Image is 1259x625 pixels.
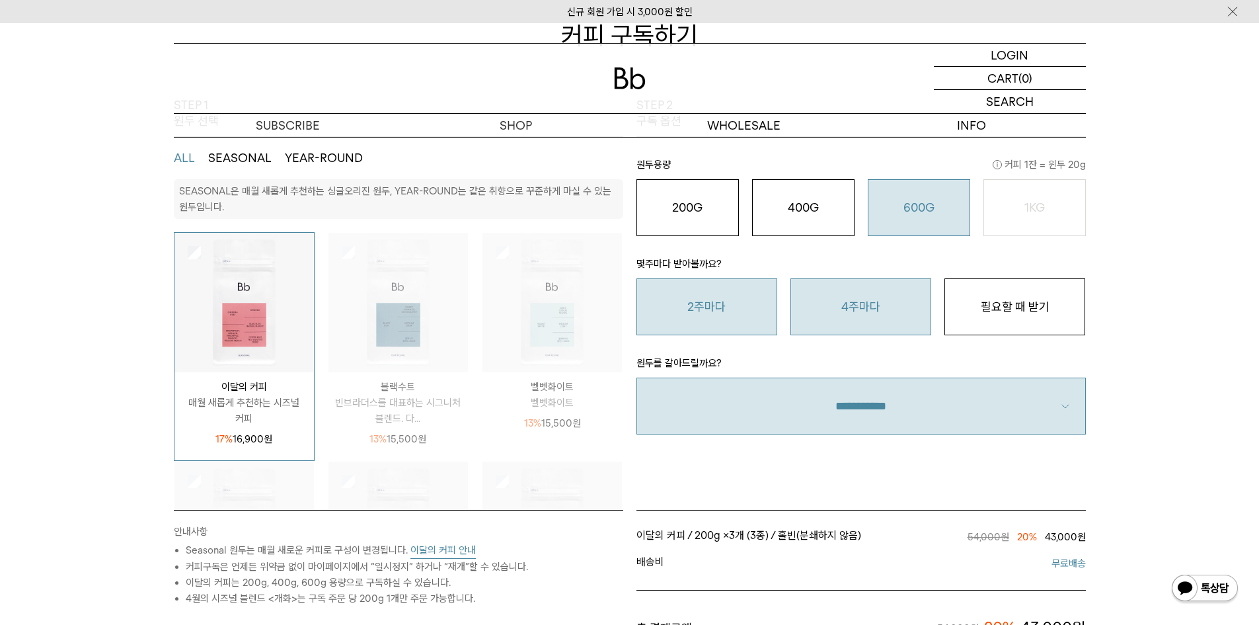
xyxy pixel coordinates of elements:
p: 이달의 커피 [174,379,314,395]
img: 상품이미지 [482,462,622,601]
span: 54,000원 [968,531,1009,543]
p: INFO [858,114,1086,137]
img: 카카오톡 채널 1:1 채팅 버튼 [1170,573,1239,605]
span: 200g [695,529,720,542]
img: 상품이미지 [174,233,314,372]
span: 17% [215,433,233,445]
button: 1KG [983,179,1086,236]
span: 20% [1017,531,1037,543]
li: Seasonal 원두는 매월 새로운 커피로 구성이 변경됩니다. [186,542,623,559]
button: 200G [636,179,739,236]
span: 13% [524,417,541,429]
p: 벨벳화이트 [482,379,622,395]
span: 원 [572,417,581,429]
span: / [687,529,692,542]
li: 커피구독은 언제든 위약금 없이 마이페이지에서 “일시정지” 하거나 “재개”할 수 있습니다. [186,559,623,575]
span: × [723,529,769,542]
button: 2주마다 [636,278,777,335]
img: 로고 [614,67,646,89]
span: 홀빈(분쇄하지 않음) [778,529,861,542]
p: 매월 새롭게 추천하는 시즈널 커피 [174,395,314,427]
o: 200G [672,200,703,214]
a: SHOP [402,114,630,137]
button: SEASONAL [208,150,272,166]
p: 안내사항 [174,524,623,542]
p: 벨벳화이트 [482,395,622,411]
button: YEAR-ROUND [285,150,363,166]
p: CART [987,67,1018,89]
button: ALL [174,150,195,166]
button: 이달의 커피 안내 [410,542,476,559]
button: 400G [752,179,855,236]
p: 원두를 갈아드릴까요? [636,355,1086,378]
o: 400G [788,200,819,214]
img: 상품이미지 [328,462,468,601]
span: 3개 (3종) [729,529,769,542]
p: 16,900 [215,431,272,447]
span: 배송비 [636,556,861,571]
button: 4주마다 [790,278,931,335]
li: 4월의 시즈널 블렌드 <개화>는 구독 주문 당 200g 1개만 주문 가능합니다. [186,591,623,606]
a: LOGIN [934,44,1086,67]
li: 이달의 커피는 200g, 400g, 600g 용량으로 구독하실 수 있습니다. [186,575,623,591]
span: 이달의 커피 [636,529,685,542]
p: 원두용량 [636,157,1086,179]
p: SEARCH [986,90,1034,113]
p: 15,500 [369,431,426,447]
span: 커피 1잔 = 윈두 20g [993,157,1086,173]
o: 1KG [1024,200,1045,214]
span: 원 [264,433,272,445]
span: 원 [418,433,426,445]
span: / [771,529,775,542]
p: SEASONAL은 매월 새롭게 추천하는 싱글오리진 원두, YEAR-ROUND는 같은 취향으로 꾸준하게 마실 수 있는 원두입니다. [179,185,611,213]
p: 블랙수트 [328,379,468,395]
p: LOGIN [991,44,1028,66]
img: 상품이미지 [328,233,468,372]
p: (0) [1018,67,1032,89]
span: 무료배송 [861,556,1086,571]
p: WHOLESALE [630,114,858,137]
a: SUBSCRIBE [174,114,402,137]
p: 빈브라더스를 대표하는 시그니처 블렌드. 다... [328,395,468,427]
img: 상품이미지 [482,233,622,372]
p: 15,500 [524,415,581,431]
a: 신규 회원 가입 시 3,000원 할인 [567,6,693,18]
span: 43,000원 [1045,531,1086,543]
p: 몇주마다 받아볼까요? [636,256,1086,278]
img: 상품이미지 [174,462,314,601]
span: 13% [369,433,387,445]
o: 600G [903,200,935,214]
button: 필요할 때 받기 [944,278,1085,335]
a: CART (0) [934,67,1086,90]
button: 600G [868,179,970,236]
